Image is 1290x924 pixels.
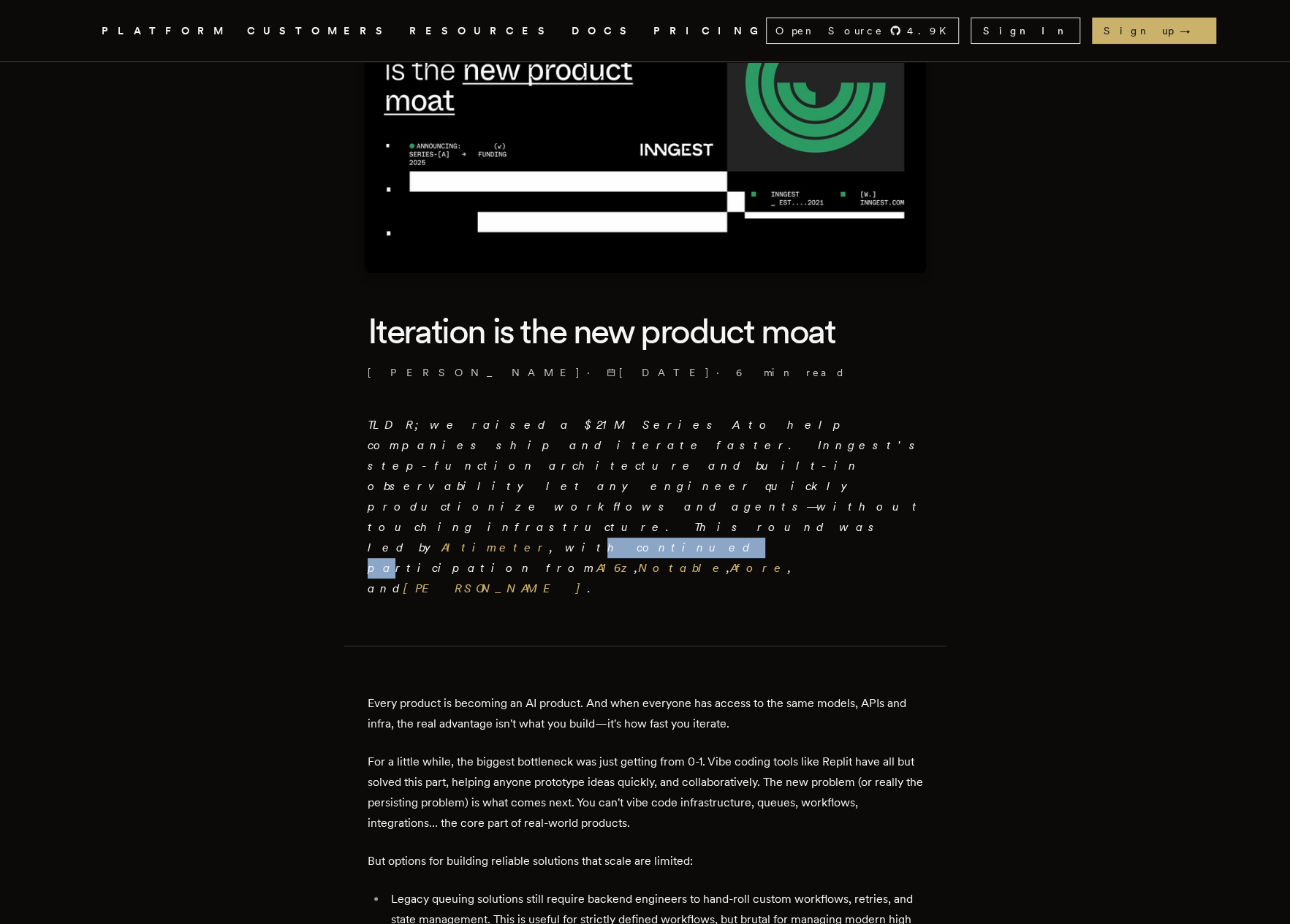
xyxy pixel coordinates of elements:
p: · · [368,365,923,380]
span: 4.9 K [907,23,955,38]
a: [PERSON_NAME] [403,581,588,595]
span: [DATE] [607,365,710,380]
p: Every product is becoming an AI product. And when everyone has access to the same models, APIs an... [368,693,923,734]
p: But options for building reliable solutions that scale are limited: [368,851,923,871]
button: RESOURCES [409,22,554,40]
p: For a little while, the biggest bottleneck was just getting from 0-1. Vibe coding tools like Repl... [368,752,923,833]
a: PRICING [653,22,766,40]
span: → [1180,23,1204,38]
a: Sign up [1092,18,1216,44]
a: Altimeter [441,541,550,554]
a: Notable [638,561,726,575]
h1: Iteration is the new product moat [368,308,923,354]
a: DOCS [572,22,636,40]
a: Sign In [971,18,1080,44]
a: [PERSON_NAME] [368,365,581,380]
a: Afore [730,561,788,575]
a: A16z [596,561,634,575]
em: TLDR; we raised a $21M Series A to help companies ship and iterate faster. Inngest's step-functio... [368,418,923,595]
span: 6 min read [736,365,846,380]
button: PLATFORM [102,22,229,40]
a: CUSTOMERS [247,22,392,40]
span: Open Source [775,23,884,38]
